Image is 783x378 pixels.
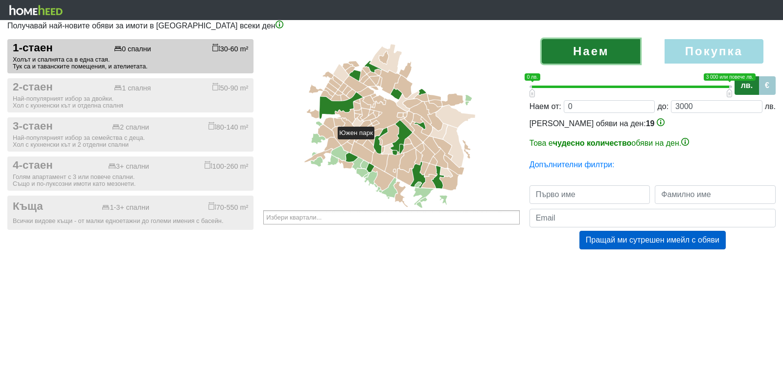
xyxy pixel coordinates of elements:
div: Най-популярният избор за семейства с деца. Хол с кухненски кът и 2 отделни спални [13,134,248,148]
img: info-3.png [681,138,689,146]
div: 0 спални [114,45,151,53]
div: 1 спалня [114,84,151,92]
button: Къща 1-3+ спални 70-550 m² Всички видове къщи - от малки едноетажни до големи имения с басейн. [7,196,253,230]
div: до: [657,101,668,112]
button: 1-стаен 0 спални 30-60 m² Холът и спалнята са в една стая.Тук са и таванските помещения, и ателие... [7,39,253,73]
div: 1-3+ спални [102,203,149,212]
div: Всички видове къщи - от малки едноетажни до големи имения с басейн. [13,218,248,224]
button: 3-стаен 2 спални 80-140 m² Най-популярният избор за семейства с деца.Хол с кухненски кът и 2 отде... [7,117,253,152]
span: 1-стаен [13,42,53,55]
button: 4-стаен 3+ спални 100-260 m² Голям апартамент с 3 или повече спални.Също и по-луксозни имоти като... [7,156,253,191]
button: Пращай ми сутрешен имейл с обяви [579,231,726,249]
div: 3+ спални [108,162,149,171]
div: [PERSON_NAME] обяви на ден: [530,118,776,149]
label: Покупка [665,39,763,64]
span: 19 [646,119,655,128]
span: 3 000 или повече лв. [704,73,756,81]
button: 2-стаен 1 спалня 50-90 m² Най-популярният избор за двойки.Хол с кухненски кът и отделна спалня [7,78,253,112]
span: 0 лв. [525,73,540,81]
div: 100-260 m² [205,161,249,171]
div: Голям апартамент с 3 или повече спални. Също и по-луксозни имоти като мезонети. [13,174,248,187]
p: Това е обяви на ден. [530,137,776,149]
div: 80-140 m² [208,122,249,132]
div: 30-60 m² [212,44,249,53]
img: info-3.png [276,21,283,28]
b: чудесно количество [553,139,632,147]
div: 50-90 m² [212,83,249,92]
img: info-3.png [657,118,665,126]
div: Най-популярният избор за двойки. Хол с кухненски кът и отделна спалня [13,95,248,109]
a: Допълнителни филтри: [530,160,615,169]
div: 70-550 m² [208,202,249,212]
input: Фамилно име [655,185,776,204]
div: Наем от: [530,101,561,112]
span: 2-стаен [13,81,53,94]
span: Къща [13,200,43,213]
span: 4-стаен [13,159,53,172]
input: Email [530,209,776,227]
label: € [759,76,776,95]
div: 2 спални [112,123,149,132]
p: Получавай най-новите обяви за имоти в [GEOGRAPHIC_DATA] всеки ден [7,20,776,32]
input: Първо име [530,185,650,204]
div: лв. [765,101,776,112]
label: лв. [735,76,759,95]
span: 3-стаен [13,120,53,133]
label: Наем [542,39,640,64]
div: Холът и спалнята са в една стая. Тук са и таванските помещения, и ателиетата. [13,56,248,70]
